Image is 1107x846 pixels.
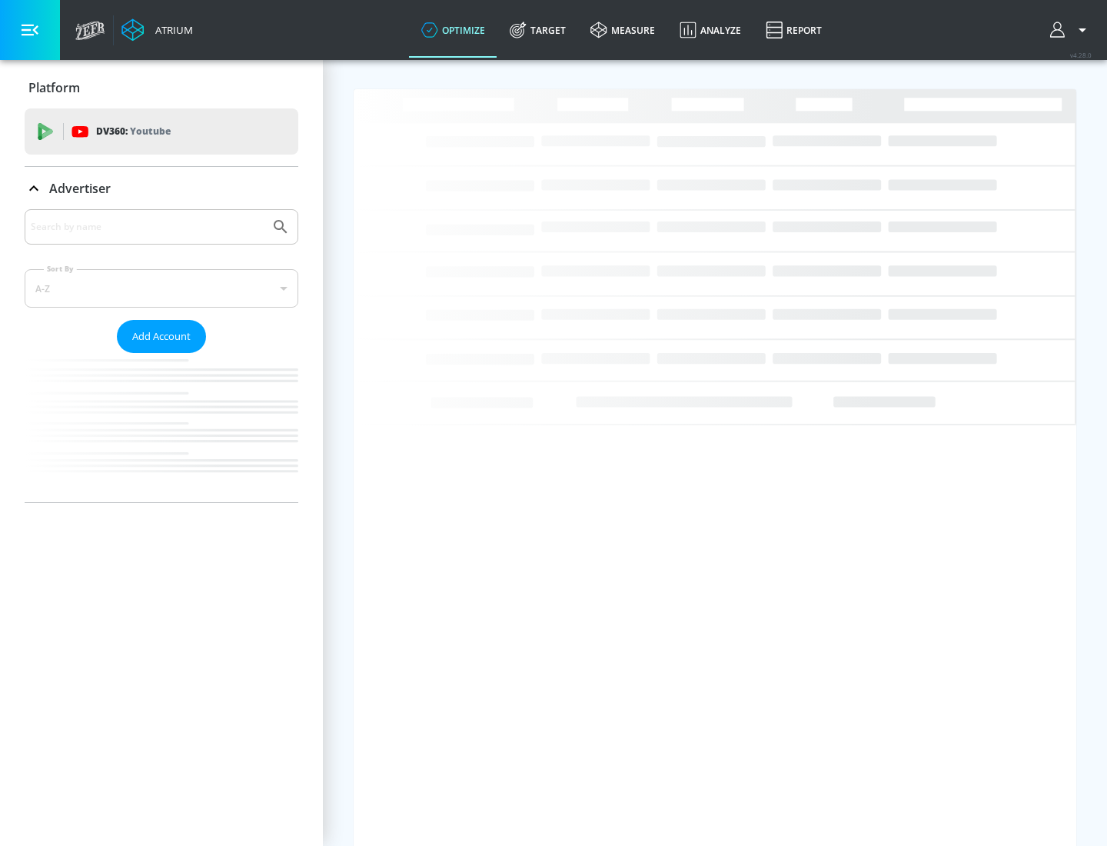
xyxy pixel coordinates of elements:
[31,217,264,237] input: Search by name
[753,2,834,58] a: Report
[25,269,298,308] div: A-Z
[132,328,191,345] span: Add Account
[409,2,497,58] a: optimize
[49,180,111,197] p: Advertiser
[121,18,193,42] a: Atrium
[667,2,753,58] a: Analyze
[25,66,298,109] div: Platform
[44,264,77,274] label: Sort By
[96,123,171,140] p: DV360:
[497,2,578,58] a: Target
[578,2,667,58] a: measure
[25,209,298,502] div: Advertiser
[28,79,80,96] p: Platform
[1070,51,1092,59] span: v 4.28.0
[149,23,193,37] div: Atrium
[25,167,298,210] div: Advertiser
[130,123,171,139] p: Youtube
[117,320,206,353] button: Add Account
[25,108,298,155] div: DV360: Youtube
[25,353,298,502] nav: list of Advertiser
